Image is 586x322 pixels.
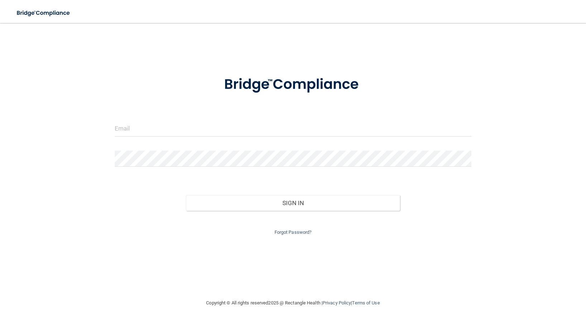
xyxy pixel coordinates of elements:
[162,292,424,314] div: Copyright © All rights reserved 2025 @ Rectangle Health | |
[352,300,380,306] a: Terms of Use
[186,195,400,211] button: Sign In
[323,300,351,306] a: Privacy Policy
[275,229,312,235] a: Forgot Password?
[11,6,77,20] img: bridge_compliance_login_screen.278c3ca4.svg
[209,66,376,103] img: bridge_compliance_login_screen.278c3ca4.svg
[115,120,471,137] input: Email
